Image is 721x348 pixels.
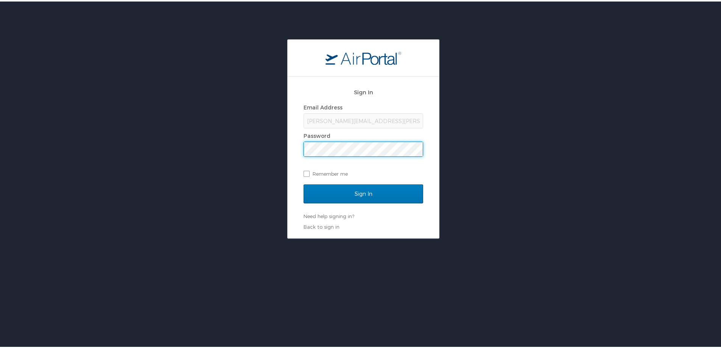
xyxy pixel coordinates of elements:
label: Password [304,131,330,137]
label: Remember me [304,167,423,178]
a: Back to sign in [304,222,339,228]
h2: Sign In [304,86,423,95]
a: Need help signing in? [304,212,354,218]
img: logo [325,50,401,63]
label: Email Address [304,103,343,109]
input: Sign In [304,183,423,202]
